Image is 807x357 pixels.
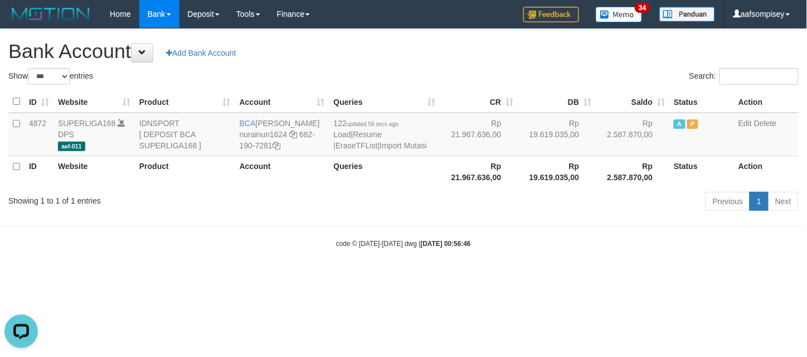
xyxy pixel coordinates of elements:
th: Status [669,91,734,113]
th: CR: activate to sort column ascending [440,91,518,113]
span: | | | [334,119,427,150]
span: updated 56 secs ago [347,121,398,127]
a: Add Bank Account [159,44,243,62]
span: Active [674,119,685,129]
th: Saldo: activate to sort column ascending [596,91,669,113]
th: Status [669,156,734,187]
a: Resume [353,130,382,139]
th: Rp 19.619.035,00 [518,156,596,187]
img: Feedback.jpg [523,7,579,22]
th: Rp 21.967.636,00 [440,156,518,187]
td: [PERSON_NAME] 682-190-7281 [235,113,329,156]
a: EraseTFList [336,141,377,150]
th: Website: activate to sort column ascending [54,91,135,113]
a: Edit [738,119,752,128]
input: Search: [720,68,799,85]
span: 34 [635,3,650,13]
span: BCA [240,119,256,128]
a: Delete [754,119,776,128]
span: aaf-011 [58,142,85,151]
a: 1 [750,192,769,211]
th: Product: activate to sort column ascending [135,91,235,113]
th: Action [734,156,799,187]
span: Paused [687,119,698,129]
th: Rp 2.587.870,00 [596,156,669,187]
td: 4872 [25,113,54,156]
div: Showing 1 to 1 of 1 entries [8,191,328,206]
a: Import Mutasi [380,141,427,150]
label: Show entries [8,68,93,85]
h1: Bank Account [8,40,799,62]
a: Next [768,192,799,211]
a: Copy nurainun1624 to clipboard [289,130,297,139]
strong: [DATE] 00:56:46 [421,240,471,248]
a: SUPERLIGA168 [58,119,116,128]
th: Queries [329,156,440,187]
td: Rp 21.967.636,00 [440,113,518,156]
span: 122 [334,119,398,128]
th: ID: activate to sort column ascending [25,91,54,113]
th: Website [54,156,135,187]
button: Open LiveChat chat widget [4,4,38,38]
img: MOTION_logo.png [8,6,93,22]
th: Queries: activate to sort column ascending [329,91,440,113]
a: nurainun1624 [240,130,288,139]
th: Account: activate to sort column ascending [235,91,329,113]
th: DB: activate to sort column ascending [518,91,596,113]
label: Search: [689,68,799,85]
td: Rp 2.587.870,00 [596,113,669,156]
img: Button%20Memo.svg [596,7,643,22]
select: Showentries [28,68,70,85]
a: Load [334,130,351,139]
small: code © [DATE]-[DATE] dwg | [336,240,471,248]
td: Rp 19.619.035,00 [518,113,596,156]
td: IDNSPORT [ DEPOSIT BCA SUPERLIGA168 ] [135,113,235,156]
a: Previous [706,192,750,211]
th: Action [734,91,799,113]
th: Account [235,156,329,187]
td: DPS [54,113,135,156]
a: Copy 6821907281 to clipboard [273,141,280,150]
img: panduan.png [659,7,715,22]
th: Product [135,156,235,187]
th: ID [25,156,54,187]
